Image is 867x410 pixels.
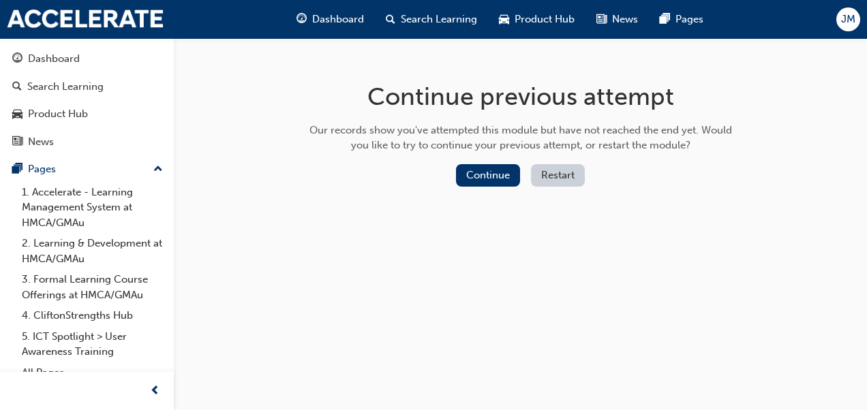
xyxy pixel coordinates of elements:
a: news-iconNews [585,5,649,33]
h1: Continue previous attempt [305,82,737,112]
a: 5. ICT Spotlight > User Awareness Training [16,326,168,362]
span: Search Learning [401,12,477,27]
a: 1. Accelerate - Learning Management System at HMCA/GMAu [16,182,168,234]
span: prev-icon [150,383,160,400]
span: news-icon [12,136,22,148]
a: car-iconProduct Hub [488,5,585,33]
a: 2. Learning & Development at HMCA/GMAu [16,233,168,269]
a: search-iconSearch Learning [375,5,488,33]
a: Product Hub [5,101,168,127]
div: Dashboard [28,51,80,67]
button: Restart [531,164,585,187]
a: News [5,129,168,155]
div: Search Learning [27,79,104,95]
span: search-icon [12,81,22,93]
button: Continue [456,164,520,187]
span: guage-icon [12,53,22,65]
span: search-icon [386,11,395,28]
span: guage-icon [296,11,307,28]
div: News [28,134,54,150]
button: Pages [5,157,168,182]
span: Product Hub [515,12,575,27]
a: Search Learning [5,74,168,99]
span: pages-icon [12,163,22,176]
img: accelerate-hmca [7,10,164,29]
button: JM [836,7,860,31]
span: Dashboard [312,12,364,27]
div: Product Hub [28,106,88,122]
button: DashboardSearch LearningProduct HubNews [5,44,168,157]
div: Our records show you've attempted this module but have not reached the end yet. Would you like to... [305,123,737,153]
span: up-icon [153,161,163,178]
a: All Pages [16,362,168,383]
a: 4. CliftonStrengths Hub [16,305,168,326]
a: guage-iconDashboard [286,5,375,33]
span: JM [841,12,855,27]
span: news-icon [596,11,607,28]
span: car-icon [12,108,22,121]
a: 3. Formal Learning Course Offerings at HMCA/GMAu [16,269,168,305]
span: car-icon [499,11,509,28]
a: Dashboard [5,46,168,72]
div: Pages [28,161,56,177]
span: News [612,12,638,27]
span: pages-icon [660,11,670,28]
a: pages-iconPages [649,5,714,33]
span: Pages [675,12,703,27]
